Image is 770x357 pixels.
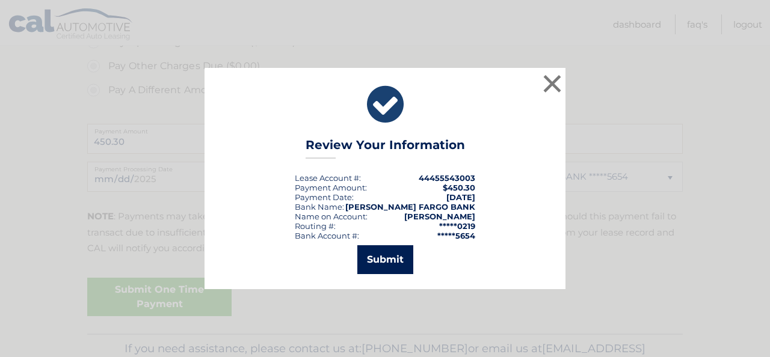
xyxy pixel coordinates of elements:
span: Payment Date [295,192,352,202]
div: Routing #: [295,221,336,231]
strong: [PERSON_NAME] [404,212,475,221]
div: Bank Account #: [295,231,359,240]
h3: Review Your Information [306,138,465,159]
div: Payment Amount: [295,183,367,192]
span: [DATE] [446,192,475,202]
button: × [540,72,564,96]
div: : [295,192,354,202]
button: Submit [357,245,413,274]
strong: 44455543003 [419,173,475,183]
span: $450.30 [443,183,475,192]
strong: [PERSON_NAME] FARGO BANK [345,202,475,212]
div: Bank Name: [295,202,344,212]
div: Lease Account #: [295,173,361,183]
div: Name on Account: [295,212,368,221]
